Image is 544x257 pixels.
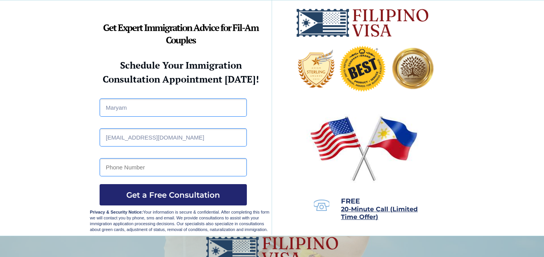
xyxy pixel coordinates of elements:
span: Get a Free Consultation [100,190,247,200]
strong: Consultation Appointment [DATE]! [103,73,259,85]
strong: Schedule Your Immigration [120,59,242,71]
strong: Privacy & Security Notice: [90,210,143,214]
span: FREE [341,197,360,205]
input: Phone Number [100,158,247,176]
a: 20-Minute Call (Limited Time Offer) [341,206,418,220]
span: Your information is secure & confidential. After completing this form we will contact you by phon... [90,210,269,232]
button: Get a Free Consultation [100,184,247,205]
input: Full Name [100,98,247,117]
strong: Get Expert Immigration Advice for Fil-Am Couples [103,21,258,46]
span: 20-Minute Call (Limited Time Offer) [341,205,418,221]
input: Email [100,128,247,147]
